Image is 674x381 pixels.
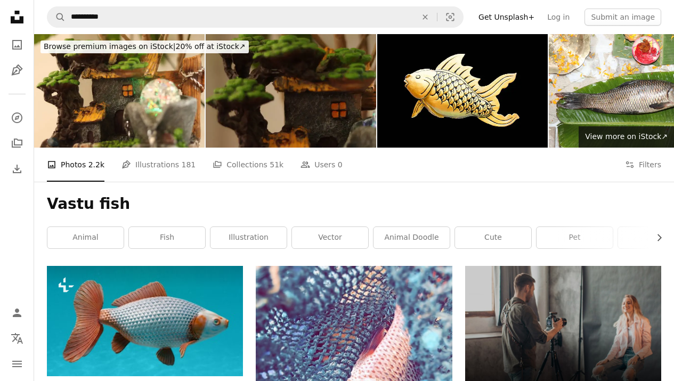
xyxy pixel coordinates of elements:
[6,107,28,128] a: Explore
[373,227,450,248] a: animal doodle
[121,148,196,182] a: Illustrations 181
[6,353,28,375] button: Menu
[206,34,376,148] img: Full shot of a Decorative Fang sui vastu Castle and tree with selective focus
[338,159,343,171] span: 0
[541,9,576,26] a: Log in
[6,158,28,180] a: Download History
[6,60,28,81] a: Illustrations
[6,133,28,154] a: Collections
[6,6,28,30] a: Home — Unsplash
[455,227,531,248] a: cute
[413,7,437,27] button: Clear
[47,227,124,248] a: animal
[47,266,243,376] img: A close up of a fish in the water
[584,9,661,26] button: Submit an image
[47,7,66,27] button: Search Unsplash
[210,227,287,248] a: illustration
[6,34,28,55] a: Photos
[579,126,674,148] a: View more on iStock↗
[44,42,175,51] span: Browse premium images on iStock |
[6,328,28,349] button: Language
[129,227,205,248] a: fish
[213,148,283,182] a: Collections 51k
[292,227,368,248] a: vector
[47,6,464,28] form: Find visuals sitewide
[6,302,28,323] a: Log in / Sign up
[377,34,548,148] img: Gold fish model
[537,227,613,248] a: pet
[34,34,255,60] a: Browse premium images on iStock|20% off at iStock↗
[47,316,243,326] a: A close up of a fish in the water
[270,159,283,171] span: 51k
[44,42,246,51] span: 20% off at iStock ↗
[301,148,343,182] a: Users 0
[47,194,661,214] h1: Vastu fish
[437,7,463,27] button: Visual search
[472,9,541,26] a: Get Unsplash+
[649,227,661,248] button: scroll list to the right
[34,34,205,148] img: Water Crystal japanese Fang sui Fountain with selective focus and background of old hut and trees...
[585,132,668,141] span: View more on iStock ↗
[625,148,661,182] button: Filters
[182,159,196,171] span: 181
